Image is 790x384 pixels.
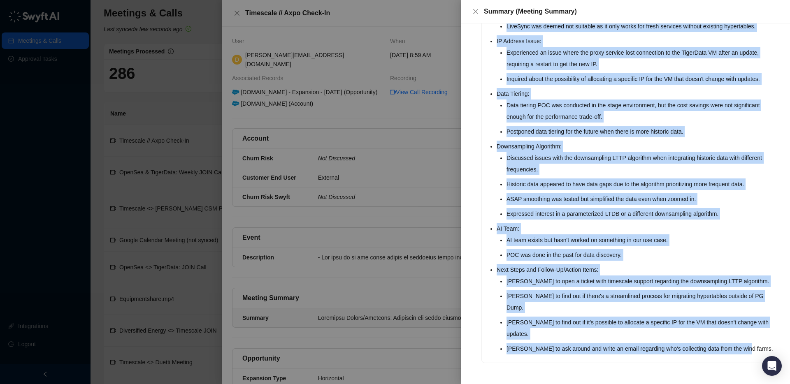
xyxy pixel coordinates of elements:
li: Historic data appeared to have data gaps due to the algorithm prioritizing more frequent data. [507,178,775,190]
li: Data tiering POC was conducted in the stage environment, but the cost savings were not significan... [507,99,775,123]
li: Discussed issues with the downsampling LTTP algorithm when integrating historic data with differe... [507,152,775,175]
li: IP Address Issue: [497,35,775,85]
span: close [472,8,479,15]
li: Data Tiering: [497,88,775,137]
div: Summary (Meeting Summary) [484,7,780,16]
li: [PERSON_NAME] to find out if there's a streamlined process for migrating hypertables outside of P... [507,290,775,313]
li: Experienced an issue where the proxy service lost connection to the TigerData VM after an update,... [507,47,775,70]
button: Close [471,7,481,16]
li: LiveSync was deemed not suitable as it only works for fresh services without existing hypertables. [507,21,775,32]
li: [PERSON_NAME] to ask around and write an email regarding who's collecting data from the wind farms. [507,343,775,354]
li: POC was done in the past for data discovery. [507,249,775,261]
li: AI team exists but hasn't worked on something in our use case. [507,234,775,246]
li: ASAP smoothing was tested but simplified the data even when zoomed in. [507,193,775,205]
li: Downsampling Algorithm: [497,141,775,220]
li: Next Steps and Follow-Up/Action Items: [497,264,775,354]
li: [PERSON_NAME] to open a ticket with timescale support regarding the downsampling LTTP algorithm. [507,275,775,287]
div: Open Intercom Messenger [762,356,782,376]
li: Postponed data tiering for the future when there is more historic data. [507,126,775,137]
li: [PERSON_NAME] to find out if it's possible to allocate a specific IP for the VM that doesn't chan... [507,317,775,340]
li: Expressed interest in a parameterized LTDB or a different downsampling algorithm. [507,208,775,220]
li: AI Team: [497,223,775,261]
li: Inquired about the possibility of allocating a specific IP for the VM that doesn't change with up... [507,73,775,85]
